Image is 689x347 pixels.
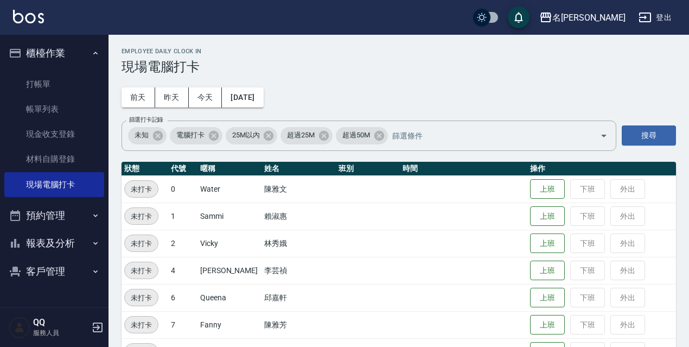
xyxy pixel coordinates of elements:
a: 現金收支登錄 [4,122,104,147]
button: 前天 [122,87,155,108]
a: 打帳單 [4,72,104,97]
span: 未打卡 [125,265,158,276]
th: 操作 [527,162,676,176]
td: 李芸禎 [261,257,336,284]
button: save [508,7,529,28]
div: 超過25M [280,127,333,144]
span: 未打卡 [125,211,158,222]
a: 帳單列表 [4,97,104,122]
td: 0 [168,175,197,203]
td: 陳雅芳 [261,311,336,338]
th: 時間 [400,162,528,176]
th: 代號 [168,162,197,176]
span: 25M以內 [226,130,266,141]
div: 未知 [128,127,167,144]
div: 25M以內 [226,127,278,144]
td: [PERSON_NAME] [197,257,261,284]
th: 姓名 [261,162,336,176]
button: 搜尋 [622,125,676,146]
th: 暱稱 [197,162,261,176]
span: 未打卡 [125,184,158,195]
span: 未知 [128,130,155,141]
button: 上班 [530,261,565,281]
button: 客戶管理 [4,257,104,286]
span: 電腦打卡 [170,130,211,141]
button: 今天 [189,87,222,108]
td: Queena [197,284,261,311]
h3: 現場電腦打卡 [122,59,676,74]
a: 材料自購登錄 [4,147,104,172]
td: 2 [168,230,197,257]
td: 4 [168,257,197,284]
div: 名[PERSON_NAME] [552,11,626,24]
button: 預約管理 [4,201,104,230]
button: 名[PERSON_NAME] [535,7,630,29]
button: 報表及分析 [4,229,104,257]
button: 上班 [530,315,565,335]
button: 上班 [530,206,565,226]
button: [DATE] [222,87,263,108]
img: Person [9,317,30,338]
span: 未打卡 [125,319,158,331]
td: 1 [168,203,197,230]
th: 班別 [336,162,400,176]
td: Sammi [197,203,261,230]
h5: QQ [33,317,88,328]
a: 現場電腦打卡 [4,172,104,197]
th: 狀態 [122,162,168,176]
button: 櫃檯作業 [4,39,104,67]
button: Open [595,127,613,144]
label: 篩選打卡記錄 [129,116,163,124]
h2: Employee Daily Clock In [122,48,676,55]
span: 超過25M [280,130,321,141]
button: 上班 [530,179,565,199]
td: 林秀娥 [261,230,336,257]
span: 未打卡 [125,292,158,304]
div: 超過50M [336,127,388,144]
button: 登出 [634,8,676,28]
td: 賴淑惠 [261,203,336,230]
td: 7 [168,311,197,338]
td: 邱嘉軒 [261,284,336,311]
div: 電腦打卡 [170,127,222,144]
td: Fanny [197,311,261,338]
input: 篩選條件 [390,126,581,145]
td: 陳雅文 [261,175,336,203]
button: 上班 [530,234,565,254]
td: 6 [168,284,197,311]
button: 昨天 [155,87,189,108]
td: Water [197,175,261,203]
img: Logo [13,10,44,23]
span: 未打卡 [125,238,158,249]
p: 服務人員 [33,328,88,338]
button: 上班 [530,288,565,308]
td: Vicky [197,230,261,257]
span: 超過50M [336,130,377,141]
